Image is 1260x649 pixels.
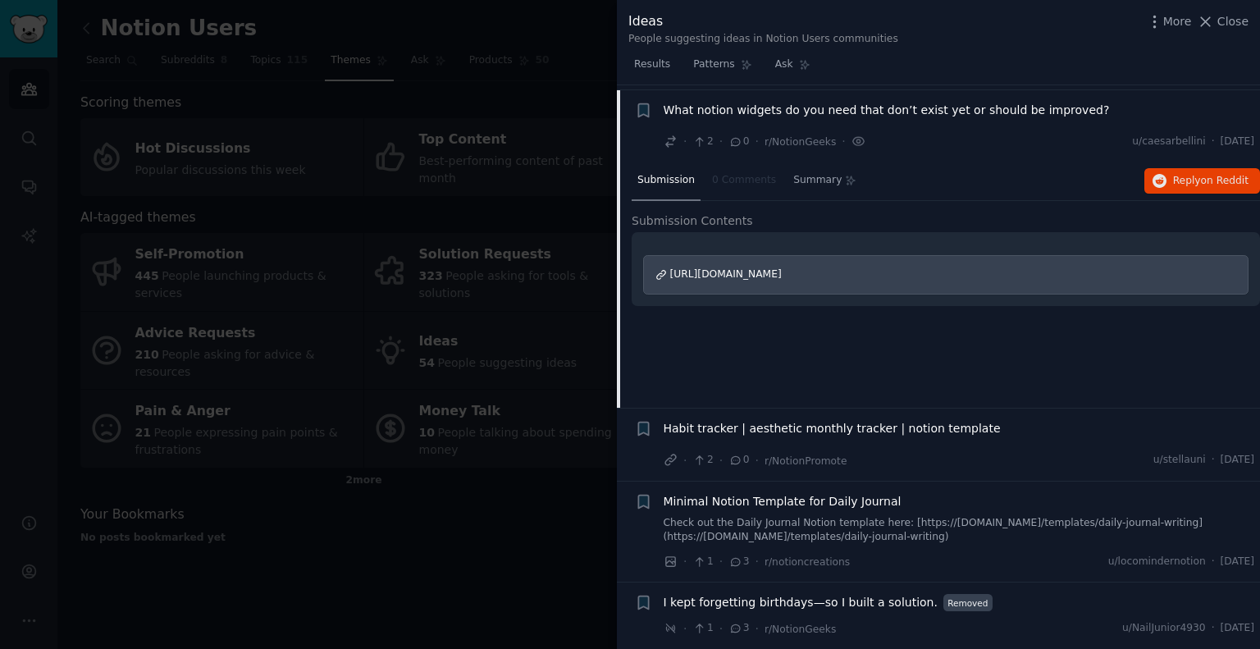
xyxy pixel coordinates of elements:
[756,133,759,150] span: ·
[693,57,734,72] span: Patterns
[1163,13,1192,30] span: More
[632,213,753,230] span: Submission Contents
[1144,168,1260,194] button: Replyon Reddit
[1217,13,1249,30] span: Close
[683,452,687,469] span: ·
[756,553,759,570] span: ·
[1221,621,1254,636] span: [DATE]
[643,255,1249,295] a: [URL][DOMAIN_NAME]
[692,453,713,468] span: 2
[1221,555,1254,569] span: [DATE]
[842,133,845,150] span: ·
[765,556,850,568] span: r/notioncreations
[719,133,723,150] span: ·
[683,553,687,570] span: ·
[692,621,713,636] span: 1
[692,135,713,149] span: 2
[1146,13,1192,30] button: More
[1212,135,1215,149] span: ·
[943,594,993,611] span: Removed
[683,620,687,638] span: ·
[1201,175,1249,186] span: on Reddit
[683,133,687,150] span: ·
[628,32,898,47] div: People suggesting ideas in Notion Users communities
[634,57,670,72] span: Results
[769,52,816,85] a: Ask
[1173,174,1249,189] span: Reply
[728,135,749,149] span: 0
[756,452,759,469] span: ·
[728,453,749,468] span: 0
[664,493,902,510] a: Minimal Notion Template for Daily Journal
[728,621,749,636] span: 3
[765,455,847,467] span: r/NotionPromote
[664,420,1001,437] a: Habit tracker | aesthetic monthly tracker | notion template
[1212,453,1215,468] span: ·
[670,268,782,280] span: [URL][DOMAIN_NAME]
[1212,555,1215,569] span: ·
[692,555,713,569] span: 1
[664,102,1110,119] a: What notion widgets do you need that don’t exist yet or should be improved?
[1221,135,1254,149] span: [DATE]
[628,52,676,85] a: Results
[765,136,836,148] span: r/NotionGeeks
[664,516,1255,545] a: Check out the Daily Journal Notion template here: [https://[DOMAIN_NAME]/templates/daily-journal-...
[1221,453,1254,468] span: [DATE]
[728,555,749,569] span: 3
[1122,621,1206,636] span: u/NailJunior4930
[765,624,836,635] span: r/NotionGeeks
[719,452,723,469] span: ·
[1197,13,1249,30] button: Close
[628,11,898,32] div: Ideas
[1212,621,1215,636] span: ·
[719,620,723,638] span: ·
[637,173,695,188] span: Submission
[1153,453,1206,468] span: u/stellauni
[687,52,757,85] a: Patterns
[1132,135,1205,149] span: u/caesarbellini
[719,553,723,570] span: ·
[793,173,842,188] span: Summary
[775,57,793,72] span: Ask
[1108,555,1206,569] span: u/locomindernotion
[756,620,759,638] span: ·
[664,594,938,611] a: I kept forgetting birthdays—so I built a solution.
